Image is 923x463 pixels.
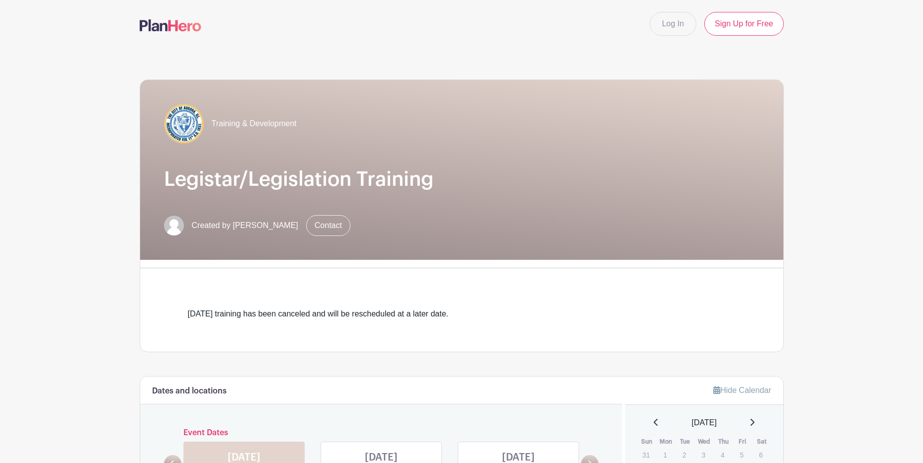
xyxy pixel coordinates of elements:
[704,12,783,36] a: Sign Up for Free
[657,447,673,463] p: 1
[152,386,227,396] h6: Dates and locations
[675,437,695,447] th: Tue
[695,437,714,447] th: Wed
[212,118,297,130] span: Training & Development
[181,428,582,438] h6: Event Dates
[714,447,731,463] p: 4
[638,447,654,463] p: 31
[164,216,184,235] img: default-ce2991bfa6775e67f084385cd625a349d9dcbb7a52a09fb2fda1e96e2d18dcdb.png
[306,215,350,236] a: Contact
[713,386,771,394] a: Hide Calendar
[164,167,759,191] h1: Legistar/Legislation Training
[650,12,696,36] a: Log In
[714,437,733,447] th: Thu
[692,417,717,429] span: [DATE]
[188,308,736,320] div: [DATE] training has been canceled and will be rescheduled at a later date.
[637,437,657,447] th: Sun
[140,19,201,31] img: logo-507f7623f17ff9eddc593b1ce0a138ce2505c220e1c5a4e2b4648c50719b7d32.svg
[164,104,204,144] img: COA%20logo%20(2).jpg
[753,447,769,463] p: 6
[752,437,771,447] th: Sat
[734,447,750,463] p: 5
[695,447,712,463] p: 3
[676,447,692,463] p: 2
[192,220,298,231] span: Created by [PERSON_NAME]
[733,437,753,447] th: Fri
[657,437,676,447] th: Mon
